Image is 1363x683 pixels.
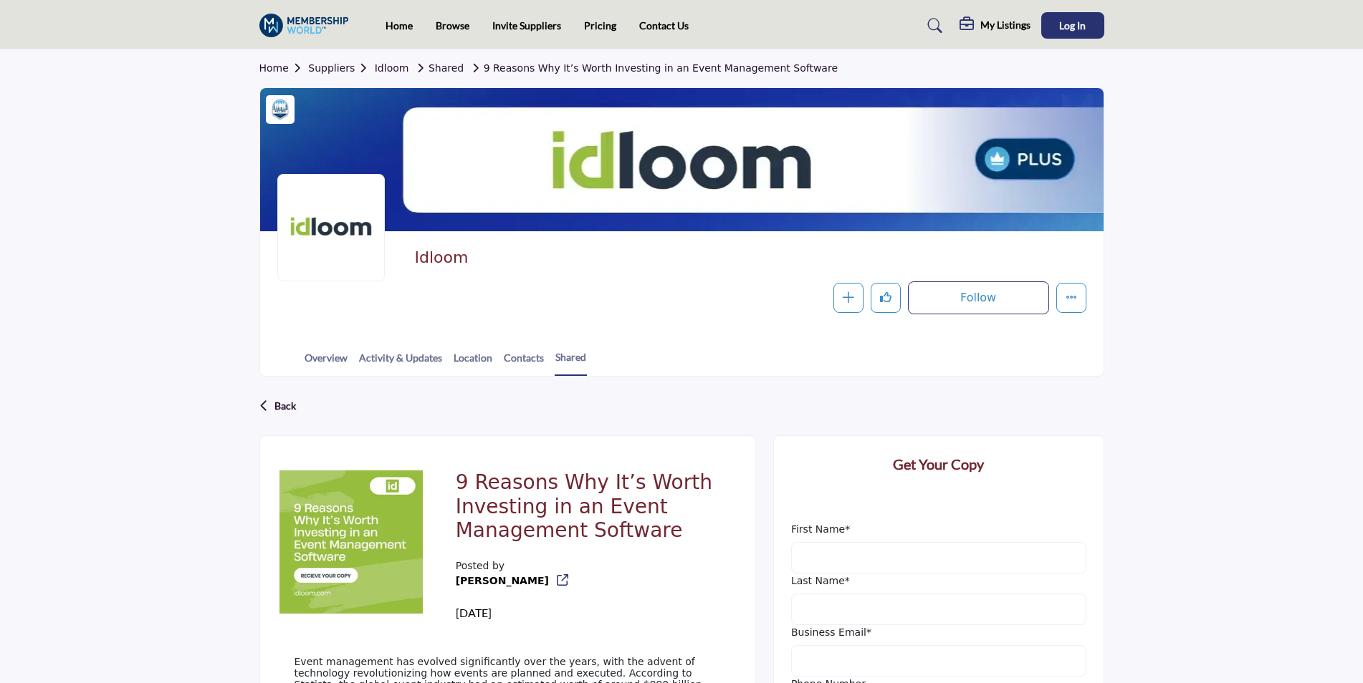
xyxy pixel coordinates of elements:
a: Invite Suppliers [492,19,561,32]
label: Business Email* [791,625,871,640]
h2: Idloom [414,248,808,267]
button: Like [871,283,901,313]
button: More details [1056,283,1086,313]
span: [DATE] [456,606,492,619]
img: Vetted Partners [269,99,291,120]
div: Posted by [456,558,590,621]
h5: My Listings [980,19,1030,32]
a: Shared [412,62,464,74]
a: Search [914,14,952,37]
h2: 9 Reasons Why It’s Worth Investing in an Event Management Software [456,470,721,548]
input: First Name [791,542,1086,573]
input: Last Name [791,594,1086,625]
img: No Feature content logo [279,470,423,614]
a: Activity & Updates [358,350,443,375]
label: First Name* [791,522,850,537]
b: Redirect to company listing - idloom [456,573,549,588]
span: Log In [1059,19,1086,32]
a: Contact Us [639,19,689,32]
a: Contacts [503,350,545,375]
a: Home [259,62,309,74]
input: Business Email [791,645,1086,677]
a: Overview [304,350,348,375]
a: Home [386,19,413,32]
a: [PERSON_NAME] [456,575,549,586]
a: Pricing [584,19,616,32]
a: 9 Reasons Why It’s Worth Investing in an Event Management Software [467,62,838,74]
img: site Logo [259,14,356,37]
div: My Listings [960,17,1030,34]
a: Suppliers [308,62,374,74]
a: Location [453,350,493,375]
h2: Get Your Copy [791,453,1086,475]
p: Back [274,393,296,419]
button: Log In [1041,12,1104,39]
a: Browse [436,19,469,32]
label: Last Name* [791,573,850,588]
button: Follow [908,281,1049,314]
a: Idloom [375,62,409,74]
a: Shared [555,349,587,376]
